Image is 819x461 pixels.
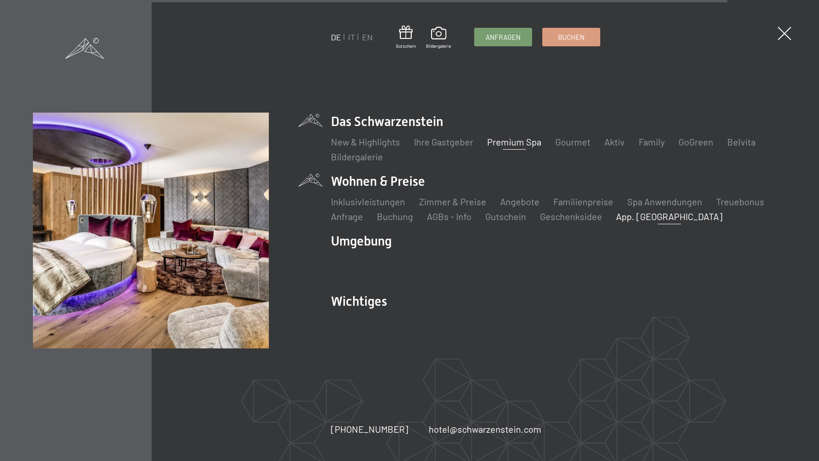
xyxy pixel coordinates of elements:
[414,136,473,147] a: Ihre Gastgeber
[419,196,486,207] a: Zimmer & Preise
[543,28,600,46] a: Buchen
[553,196,613,207] a: Familienpreise
[679,136,713,147] a: GoGreen
[331,136,400,147] a: New & Highlights
[558,32,584,42] span: Buchen
[627,196,702,207] a: Spa Anwendungen
[485,211,526,222] a: Gutschein
[331,196,405,207] a: Inklusivleistungen
[396,25,416,49] a: Gutschein
[33,113,269,348] img: Ein Wellness-Urlaub in Südtirol – 7.700 m² Spa, 10 Saunen
[331,32,341,42] a: DE
[429,423,541,436] a: hotel@schwarzenstein.com
[331,151,383,162] a: Bildergalerie
[331,423,408,436] a: [PHONE_NUMBER]
[348,32,355,42] a: IT
[486,32,521,42] span: Anfragen
[604,136,625,147] a: Aktiv
[716,196,764,207] a: Treuebonus
[427,211,471,222] a: AGBs - Info
[331,211,363,222] a: Anfrage
[362,32,373,42] a: EN
[727,136,756,147] a: Belvita
[475,28,532,46] a: Anfragen
[487,136,541,147] a: Premium Spa
[331,423,408,435] span: [PHONE_NUMBER]
[555,136,590,147] a: Gourmet
[540,211,602,222] a: Geschenksidee
[426,43,451,49] span: Bildergalerie
[500,196,540,207] a: Angebote
[616,211,723,222] a: App. [GEOGRAPHIC_DATA]
[426,27,451,49] a: Bildergalerie
[396,43,416,49] span: Gutschein
[639,136,665,147] a: Family
[377,211,413,222] a: Buchung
